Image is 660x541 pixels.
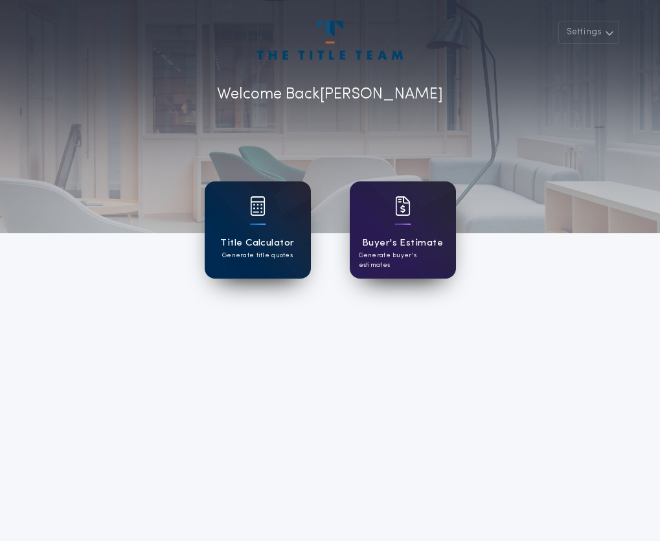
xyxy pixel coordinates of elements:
p: Generate title quotes [222,251,293,260]
h1: Buyer's Estimate [362,236,443,251]
h1: Title Calculator [220,236,294,251]
a: card iconBuyer's EstimateGenerate buyer's estimates [350,181,456,279]
img: card icon [395,196,411,216]
a: card iconTitle CalculatorGenerate title quotes [205,181,311,279]
button: Settings [558,21,619,44]
img: card icon [250,196,266,216]
p: Welcome Back [PERSON_NAME] [217,83,443,106]
img: account-logo [257,21,402,60]
p: Generate buyer's estimates [359,251,447,270]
